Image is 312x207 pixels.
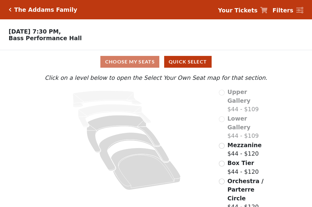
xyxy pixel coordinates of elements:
[272,6,303,15] a: Filters
[218,7,258,14] strong: Your Tickets
[78,104,151,127] path: Lower Gallery - Seats Available: 0
[227,178,263,202] span: Orchestra / Parterre Circle
[272,7,293,14] strong: Filters
[227,159,259,176] label: $44 - $120
[227,141,262,158] label: $44 - $120
[227,142,262,148] span: Mezzanine
[14,6,77,13] h5: The Addams Family
[9,8,11,12] a: Click here to go back to filters
[227,88,269,114] label: $44 - $109
[164,56,212,68] button: Quick Select
[227,114,269,140] label: $44 - $109
[111,148,181,190] path: Orchestra / Parterre Circle - Seats Available: 32
[227,115,250,131] span: Lower Gallery
[43,73,269,82] p: Click on a level below to open the Select Your Own Seat map for that section.
[73,91,142,107] path: Upper Gallery - Seats Available: 0
[227,160,254,166] span: Box Tier
[218,6,268,15] a: Your Tickets
[227,89,250,104] span: Upper Gallery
